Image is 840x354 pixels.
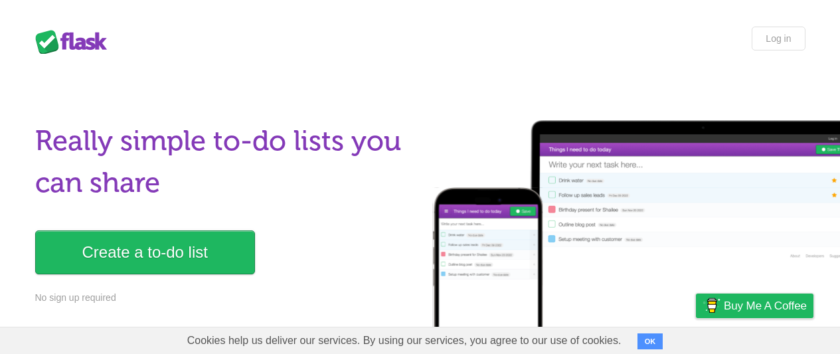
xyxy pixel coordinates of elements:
[35,230,255,274] a: Create a to-do list
[35,30,115,54] div: Flask Lists
[35,120,412,204] h1: Really simple to-do lists you can share
[174,327,635,354] span: Cookies help us deliver our services. By using our services, you agree to our use of cookies.
[752,27,805,50] a: Log in
[696,294,813,318] a: Buy me a coffee
[637,333,663,349] button: OK
[703,294,720,317] img: Buy me a coffee
[35,291,412,305] p: No sign up required
[724,294,807,317] span: Buy me a coffee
